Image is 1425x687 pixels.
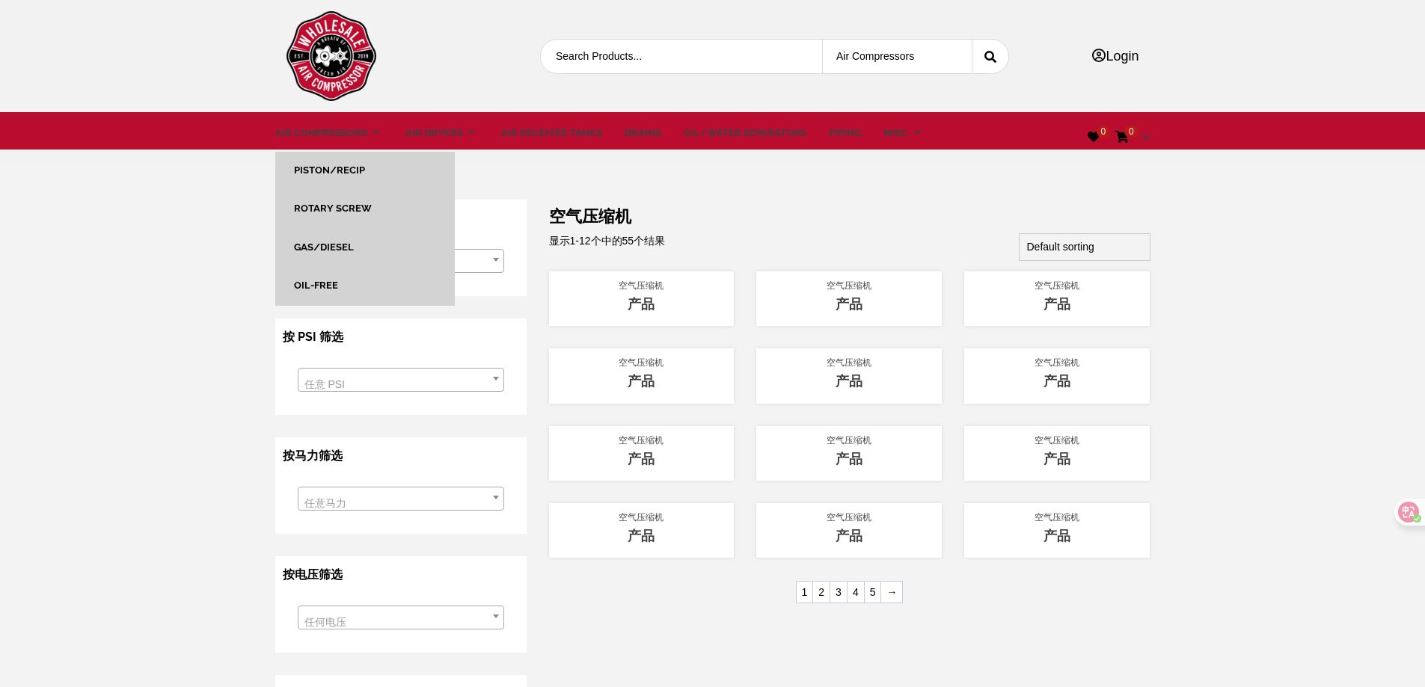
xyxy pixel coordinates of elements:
[1097,125,1111,138] span: 0
[501,126,602,141] a: Air Receiver Tanks
[865,582,881,603] a: Page 5
[294,203,372,214] a: Rotary Screw
[549,235,666,247] font: 显示1-12个中的55个结果
[628,373,655,389] a: 产品
[827,279,871,292] a: 空气压缩机
[1035,279,1079,292] a: 空气压缩机
[304,616,346,628] font: 任何电压
[1035,435,1079,446] font: 空气压缩机
[619,280,664,291] font: 空气压缩机
[1035,357,1079,368] font: 空气压缩机
[848,582,864,603] a: Page 4
[836,296,862,312] a: 产品
[829,126,861,141] a: Piping
[294,280,338,291] a: Oil-Free
[1124,125,1139,138] span: 0
[294,164,365,176] a: Piston/Recip
[827,511,871,524] a: 空气压缩机
[619,435,664,446] font: 空气压缩机
[283,330,343,344] font: 按 PSI 筛选
[1044,296,1070,312] a: 产品
[619,511,664,524] a: 空气压缩机
[304,497,346,509] font: 任意马力
[883,126,925,141] a: Misc.
[275,178,1150,200] nav: Breadcrumb
[830,582,847,603] a: Page 3
[619,357,664,368] font: 空气压缩机
[628,296,655,312] a: 产品
[827,435,871,446] font: 空气压缩机
[625,126,661,141] a: Drains
[827,512,871,523] font: 空气压缩机
[836,528,862,543] a: 产品
[304,378,345,390] font: 任意 PSI
[549,206,631,226] font: 空气压缩机
[797,582,813,603] span: Page 1
[1035,280,1079,291] font: 空气压缩机
[1035,512,1079,523] font: 空气压缩机
[1035,434,1079,447] a: 空气压缩机
[1035,511,1079,524] a: 空气压缩机
[813,582,830,603] a: Page 2
[1088,131,1100,144] a: 0
[628,528,655,543] a: 产品
[827,434,871,447] a: 空气压缩机
[619,512,664,523] font: 空气压缩机
[294,241,354,253] a: Gas/Diesel
[1044,373,1070,389] a: 产品
[1019,233,1150,261] select: Shop order
[1035,356,1079,369] a: 空气压缩机
[405,126,479,141] a: Air Dryers
[275,126,383,141] a: Air Compressors
[628,451,655,466] a: 产品
[283,567,343,582] font: 按电压筛选
[836,373,862,389] a: 产品
[836,451,862,466] a: 产品
[1044,451,1070,466] a: 产品
[827,356,871,369] a: 空气压缩机
[619,434,664,447] a: 空气压缩机
[684,126,806,141] a: Oil/Water Separators
[549,580,1150,609] nav: Product Pagination
[619,279,664,292] a: 空气压缩机
[541,40,798,73] input: Search Products...
[1044,528,1070,543] a: 产品
[283,449,343,463] font: 按马力筛选
[619,356,664,369] a: 空气压缩机
[881,582,902,603] a: →
[827,357,871,368] font: 空气压缩机
[1092,49,1139,64] a: Login
[827,280,871,291] font: 空气压缩机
